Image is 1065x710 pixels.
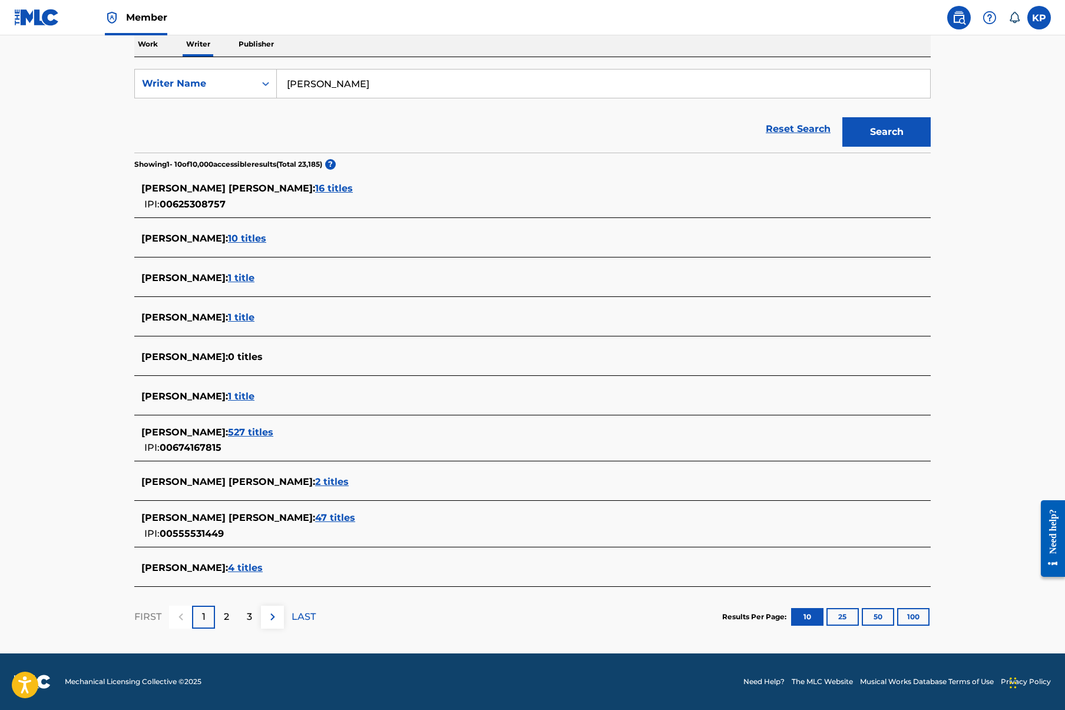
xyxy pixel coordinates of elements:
span: 4 titles [228,562,263,573]
div: Help [978,6,1001,29]
span: Mechanical Licensing Collective © 2025 [65,676,201,687]
span: [PERSON_NAME] [PERSON_NAME] : [141,183,315,194]
span: 47 titles [315,512,355,523]
p: 2 [224,610,229,624]
span: [PERSON_NAME] : [141,351,228,362]
p: FIRST [134,610,161,624]
a: Public Search [947,6,971,29]
div: Notifications [1008,12,1020,24]
a: The MLC Website [792,676,853,687]
img: Top Rightsholder [105,11,119,25]
span: 00674167815 [160,442,221,453]
span: [PERSON_NAME] : [141,562,228,573]
span: [PERSON_NAME] : [141,272,228,283]
a: Privacy Policy [1001,676,1051,687]
span: [PERSON_NAME] : [141,427,228,438]
img: MLC Logo [14,9,59,26]
a: Musical Works Database Terms of Use [860,676,994,687]
span: [PERSON_NAME] [PERSON_NAME] : [141,512,315,523]
span: 527 titles [228,427,273,438]
iframe: Chat Widget [1006,653,1065,710]
span: IPI: [144,442,160,453]
button: Search [842,117,931,147]
p: 3 [247,610,252,624]
span: 1 title [228,312,254,323]
span: 1 title [228,391,254,402]
span: 0 titles [228,351,263,362]
p: Work [134,32,161,57]
span: [PERSON_NAME] : [141,312,228,323]
span: 00555531449 [160,528,224,539]
span: IPI: [144,199,160,210]
button: 25 [826,608,859,626]
span: Member [126,11,167,24]
img: right [266,610,280,624]
a: Need Help? [743,676,785,687]
span: 00625308757 [160,199,226,210]
div: Drag [1010,665,1017,701]
button: 100 [897,608,930,626]
span: [PERSON_NAME] : [141,233,228,244]
span: 16 titles [315,183,353,194]
a: Reset Search [760,116,836,142]
p: LAST [292,610,316,624]
iframe: Resource Center [1032,490,1065,587]
span: 2 titles [315,476,349,487]
span: ? [325,159,336,170]
p: Showing 1 - 10 of 10,000 accessible results (Total 23,185 ) [134,159,322,170]
form: Search Form [134,69,931,153]
span: [PERSON_NAME] : [141,391,228,402]
img: search [952,11,966,25]
p: Results Per Page: [722,612,789,622]
img: help [983,11,997,25]
p: Writer [183,32,214,57]
span: 10 titles [228,233,266,244]
p: Publisher [235,32,277,57]
img: logo [14,675,51,689]
button: 10 [791,608,823,626]
span: IPI: [144,528,160,539]
span: 1 title [228,272,254,283]
div: Writer Name [142,77,248,91]
span: [PERSON_NAME] [PERSON_NAME] : [141,476,315,487]
p: 1 [202,610,206,624]
div: User Menu [1027,6,1051,29]
button: 50 [862,608,894,626]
